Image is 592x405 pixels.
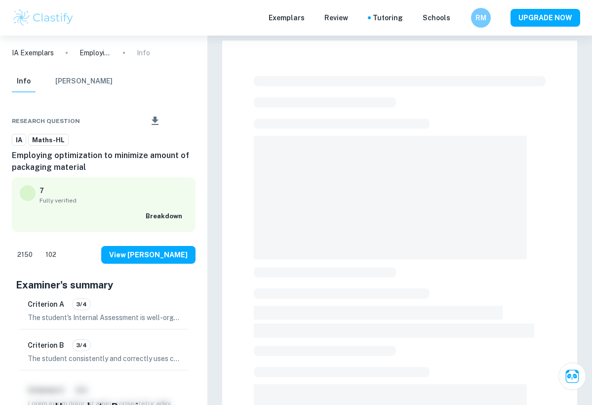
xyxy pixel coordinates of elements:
[28,353,180,364] p: The student consistently and correctly uses correct mathematical notation, symbols, and terminolo...
[125,115,133,127] div: Share
[471,8,491,28] button: RM
[12,47,54,58] a: IA Exemplars
[79,47,111,58] p: Employing optimization to minimize amount of packaging material
[475,12,487,23] h6: RM
[39,196,188,205] span: Fully verified
[12,150,196,173] h6: Employing optimization to minimize amount of packaging material
[135,108,176,134] div: Download
[55,71,113,92] button: [PERSON_NAME]
[12,135,26,145] span: IA
[458,15,463,20] button: Help and Feedback
[137,47,150,58] p: Info
[73,300,90,309] span: 3/4
[143,209,188,224] button: Breakdown
[29,135,68,145] span: Maths-HL
[40,247,62,263] div: Dislike
[28,134,69,146] a: Maths-HL
[12,117,80,125] span: Research question
[12,134,26,146] a: IA
[39,185,44,196] p: 7
[558,363,586,390] button: Ask Clai
[40,250,62,260] span: 102
[12,8,75,28] img: Clastify logo
[373,12,403,23] a: Tutoring
[12,250,38,260] span: 2150
[324,12,348,23] p: Review
[28,312,180,323] p: The student's Internal Assessment is well-organized into sections, with clear subdivision of the ...
[178,115,186,127] div: Bookmark
[12,71,36,92] button: Info
[269,12,305,23] p: Exemplars
[12,247,38,263] div: Like
[73,341,90,350] span: 3/4
[101,246,196,264] button: View [PERSON_NAME]
[28,299,64,310] h6: Criterion A
[16,278,192,292] h5: Examiner's summary
[511,9,580,27] button: UPGRADE NOW
[188,115,196,127] div: Report issue
[28,340,64,351] h6: Criterion B
[423,12,450,23] a: Schools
